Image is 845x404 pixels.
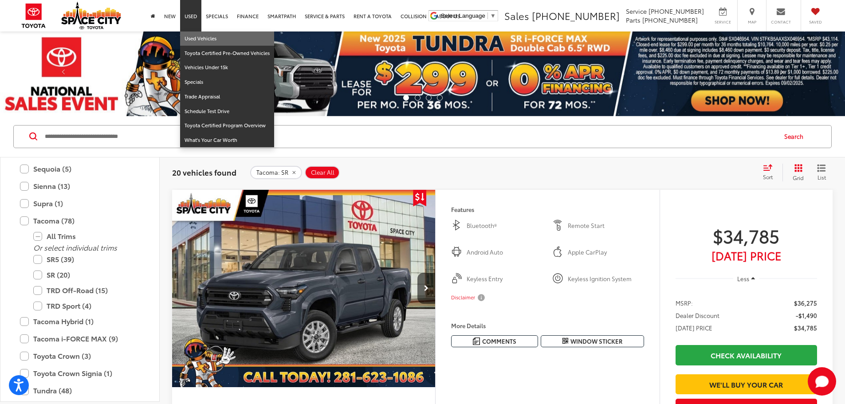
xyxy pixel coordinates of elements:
svg: Start Chat [808,367,836,396]
span: Tacoma: SR [256,169,288,176]
a: Trade Appraisal [180,90,274,104]
a: Toyota Certified Pre-Owned Vehicles [180,46,274,61]
span: MSRP: [676,298,693,307]
button: remove Tacoma: SR [250,166,302,179]
span: Keyless Entry [467,275,543,283]
span: Sales [504,8,529,23]
i: Window Sticker [562,337,568,345]
button: Clear All [305,166,340,179]
span: Disclaimer [451,294,475,301]
span: $34,785 [676,224,817,247]
a: Specials [180,75,274,90]
label: Tacoma (78) [20,213,140,228]
button: Toggle Chat Window [808,367,836,396]
label: SR5 (39) [33,251,140,267]
span: Keyless Ignition System [568,275,644,283]
button: Select sort value [759,164,782,181]
button: Search [776,126,816,148]
span: Bluetooth® [467,221,543,230]
h4: Features [451,206,644,212]
span: [DATE] Price [676,251,817,260]
span: Dealer Discount [676,311,719,320]
span: Contact [771,19,791,25]
span: Less [737,275,749,282]
span: $36,275 [794,298,817,307]
i: Or select individual trims [33,242,117,252]
label: Sequoia (5) [20,161,140,177]
span: Remote Start [568,221,644,230]
span: [PHONE_NUMBER] [532,8,620,23]
img: Space City Toyota [61,2,121,29]
span: -$1,490 [796,311,817,320]
a: Used Vehicles [180,31,274,46]
span: [PHONE_NUMBER] [648,7,704,16]
span: Apple CarPlay [568,248,644,257]
button: Grid View [782,164,810,181]
a: We'll Buy Your Car [676,374,817,394]
span: Clear All [311,169,334,176]
span: Service [713,19,733,25]
span: Sort [763,173,773,180]
a: Toyota Certified Program Overview [180,118,274,133]
span: Service [626,7,647,16]
a: Select Language​ [441,12,496,19]
label: TRD Sport (4) [33,298,140,314]
span: ▼ [490,12,496,19]
label: Toyota Crown (3) [20,348,140,364]
h4: More Details [451,322,644,329]
span: $34,785 [794,323,817,332]
span: [DATE] PRICE [676,323,712,332]
span: Saved [806,19,825,25]
a: Check Availability [676,345,817,365]
span: List [817,173,826,181]
span: Get Price Drop Alert [413,190,426,207]
a: Schedule Test Drive [180,104,274,119]
span: Select Language [441,12,485,19]
img: 2024 Toyota Tacoma SR [172,190,436,388]
span: Map [742,19,762,25]
label: All Trims [33,228,140,244]
button: Less [733,271,760,287]
img: Comments [473,337,480,345]
label: Tacoma i-FORCE MAX (9) [20,331,140,346]
label: Supra (1) [20,196,140,211]
span: Window Sticker [570,337,622,345]
span: Android Auto [467,248,543,257]
span: Parts [626,16,641,24]
button: Disclaimer [451,288,487,307]
span: 20 vehicles found [172,167,236,177]
a: What's Your Car Worth [180,133,274,147]
a: Vehicles Under 15k [180,60,274,75]
input: Search by Make, Model, or Keyword [44,126,776,147]
label: TRD Off-Road (15) [33,282,140,298]
button: Next image [417,273,435,304]
label: Tacoma Hybrid (1) [20,314,140,329]
button: Comments [451,335,538,347]
button: List View [810,164,833,181]
label: Toyota Crown Signia (1) [20,365,140,381]
label: Sienna (13) [20,178,140,194]
span: [PHONE_NUMBER] [642,16,698,24]
a: 2024 Toyota Tacoma SR2024 Toyota Tacoma SR2024 Toyota Tacoma SR2024 Toyota Tacoma SR [172,190,436,388]
button: Window Sticker [541,335,644,347]
span: Comments [482,337,516,345]
label: SR (20) [33,267,140,282]
div: 2024 Toyota Tacoma SR 0 [172,190,436,388]
span: Grid [793,174,804,181]
label: Tundra (48) [20,383,140,398]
